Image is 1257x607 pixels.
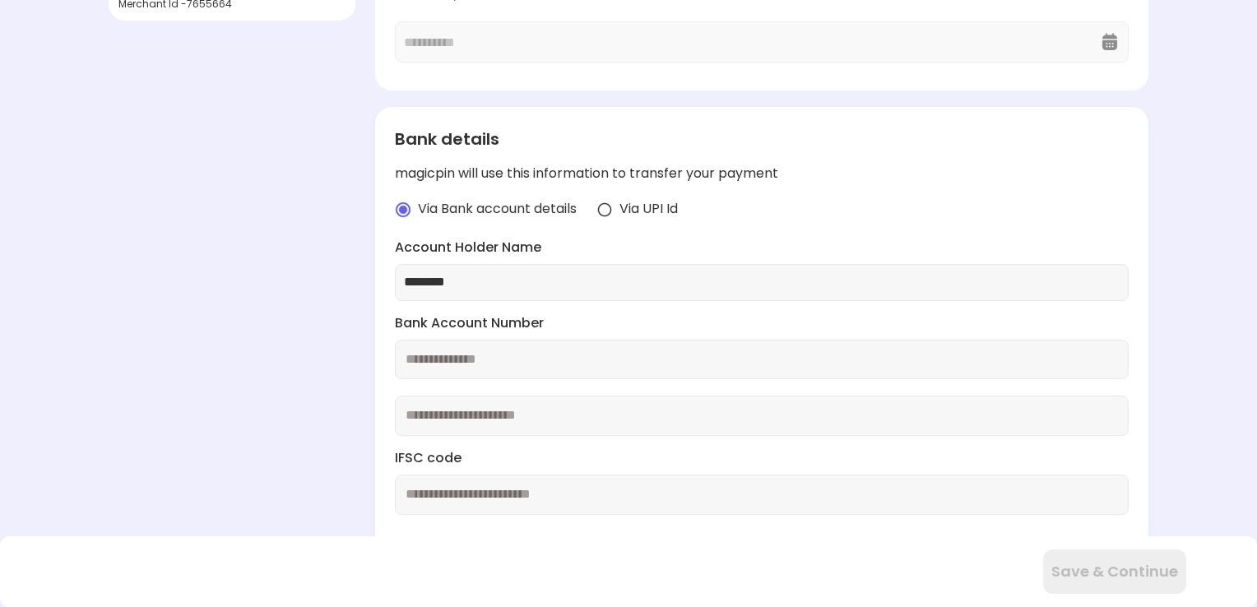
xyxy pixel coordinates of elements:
span: Via Bank account details [418,200,577,219]
div: Bank details [395,127,1129,151]
label: Account Holder Name [395,239,1129,257]
span: Via UPI Id [619,200,678,219]
img: radio [596,202,613,218]
div: magicpin will use this information to transfer your payment [395,164,1129,183]
button: Save & Continue [1043,549,1186,594]
label: IFSC code [395,449,1129,468]
img: radio [395,202,411,218]
label: Bank Account Number [395,314,1129,333]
